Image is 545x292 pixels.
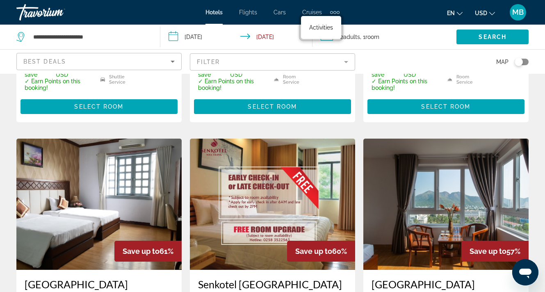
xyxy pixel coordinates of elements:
[25,278,173,290] a: [GEOGRAPHIC_DATA]
[239,9,257,16] a: Flights
[25,78,90,91] p: ✓ Earn Points on this booking!
[295,247,332,255] span: Save up to
[447,7,463,19] button: Change language
[421,103,470,110] span: Select Room
[367,99,524,114] button: Select Room
[507,4,529,21] button: User Menu
[367,101,524,110] a: Select Room
[475,10,487,16] span: USD
[123,247,160,255] span: Save up to
[363,139,529,270] img: Hotel image
[360,31,379,43] span: , 1
[287,241,355,262] div: 60%
[512,259,538,285] iframe: Кнопка запуска окна обмена сообщениями
[512,8,524,16] span: MB
[302,9,322,16] a: Cruises
[74,103,123,110] span: Select Room
[305,20,337,35] a: Activities
[205,9,223,16] a: Hotels
[372,78,437,91] p: ✓ Earn Points on this booking!
[194,101,351,110] a: Select Room
[365,34,379,40] span: Room
[475,7,495,19] button: Change currency
[443,72,482,87] li: Room Service
[447,10,455,16] span: en
[509,58,529,66] button: Toggle map
[461,241,529,262] div: 57%
[270,72,308,87] li: Room Service
[372,278,520,290] a: [GEOGRAPHIC_DATA]
[312,25,456,49] button: Travelers: 2 adults, 0 children
[194,99,351,114] button: Select Room
[23,57,175,66] mat-select: Sort by
[23,58,66,65] span: Best Deals
[330,6,340,19] button: Extra navigation items
[16,2,98,23] a: Travorium
[198,78,264,91] p: ✓ Earn Points on this booking!
[479,34,506,40] span: Search
[248,103,297,110] span: Select Room
[456,30,529,44] button: Search
[21,99,178,114] button: Select Room
[96,72,135,87] li: Shuttle Service
[343,34,360,40] span: Adults
[114,241,182,262] div: 61%
[190,139,355,270] img: Hotel image
[309,24,333,31] span: Activities
[496,56,509,68] span: Map
[274,9,286,16] a: Cars
[190,53,355,71] button: Filter
[470,247,506,255] span: Save up to
[160,25,312,49] button: Check-in date: Sep 22, 2025 Check-out date: Oct 2, 2025
[340,31,360,43] span: 2
[21,101,178,110] a: Select Room
[16,139,182,270] img: Hotel image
